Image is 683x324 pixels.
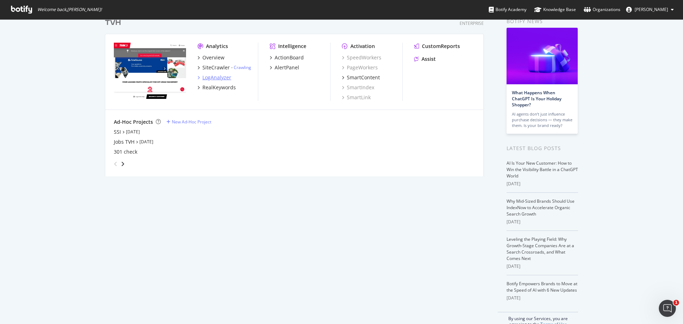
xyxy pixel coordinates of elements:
[507,219,578,225] div: [DATE]
[635,6,668,12] span: Steven De Moor
[114,148,137,155] a: 301 check
[270,54,304,61] a: ActionBoard
[507,295,578,301] div: [DATE]
[231,64,251,70] div: -
[278,43,306,50] div: Intelligence
[507,17,578,25] div: Botify news
[105,18,121,28] div: TVH
[166,119,211,125] a: New Ad-Hoc Project
[507,198,575,217] a: Why Mid-Sized Brands Should Use IndexNow to Accelerate Organic Search Growth
[172,119,211,125] div: New Ad-Hoc Project
[414,43,460,50] a: CustomReports
[620,4,679,15] button: [PERSON_NAME]
[534,6,576,13] div: Knowledge Base
[507,144,578,152] div: Latest Blog Posts
[422,43,460,50] div: CustomReports
[114,118,153,126] div: Ad-Hoc Projects
[507,181,578,187] div: [DATE]
[126,129,140,135] a: [DATE]
[342,74,380,81] a: SmartContent
[673,300,679,306] span: 1
[202,84,236,91] div: RealKeywords
[120,160,125,168] div: angle-right
[197,84,236,91] a: RealKeywords
[202,74,231,81] div: LogAnalyzer
[507,236,574,261] a: Leveling the Playing Field: Why Growth-Stage Companies Are at a Search Crossroads, and What Comes...
[460,20,484,26] div: Enterprise
[275,64,299,71] div: AlertPanel
[270,64,299,71] a: AlertPanel
[342,84,374,91] a: SmartIndex
[342,94,371,101] a: SmartLink
[206,43,228,50] div: Analytics
[234,64,251,70] a: Crawling
[111,158,120,170] div: angle-left
[659,300,676,317] iframe: Intercom live chat
[105,9,489,176] div: grid
[507,28,578,84] img: What Happens When ChatGPT Is Your Holiday Shopper?
[114,138,134,145] a: Jobs TVH
[342,54,381,61] a: SpeedWorkers
[202,54,224,61] div: Overview
[489,6,526,13] div: Botify Academy
[342,64,378,71] a: PageWorkers
[584,6,620,13] div: Organizations
[114,43,186,100] img: tvh.com
[114,128,121,136] a: SSI
[105,18,123,28] a: TVH
[350,43,375,50] div: Activation
[197,64,251,71] a: SiteCrawler- Crawling
[347,74,380,81] div: SmartContent
[197,54,224,61] a: Overview
[197,74,231,81] a: LogAnalyzer
[512,90,561,108] a: What Happens When ChatGPT Is Your Holiday Shopper?
[507,160,578,179] a: AI Is Your New Customer: How to Win the Visibility Battle in a ChatGPT World
[422,55,436,63] div: Assist
[275,54,304,61] div: ActionBoard
[139,139,153,145] a: [DATE]
[202,64,230,71] div: SiteCrawler
[507,263,578,270] div: [DATE]
[37,7,102,12] span: Welcome back, [PERSON_NAME] !
[507,281,577,293] a: Botify Empowers Brands to Move at the Speed of AI with 6 New Updates
[512,111,572,128] div: AI agents don’t just influence purchase decisions — they make them. Is your brand ready?
[414,55,436,63] a: Assist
